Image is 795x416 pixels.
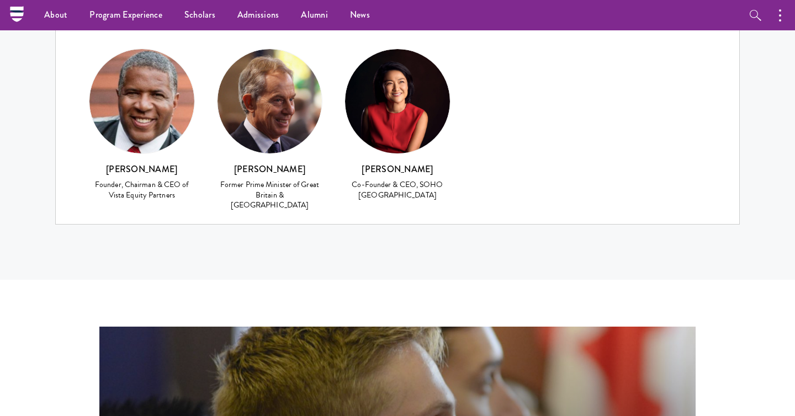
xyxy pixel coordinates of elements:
[344,180,451,200] div: Co-Founder & CEO, SOHO [GEOGRAPHIC_DATA]
[89,180,195,200] div: Founder, Chairman & CEO of Vista Equity Partners
[89,163,195,176] h3: [PERSON_NAME]
[217,180,323,210] div: Former Prime Minister of Great Britain & [GEOGRAPHIC_DATA]
[344,49,451,201] a: [PERSON_NAME] Co-Founder & CEO, SOHO [GEOGRAPHIC_DATA]
[344,163,451,176] h3: [PERSON_NAME]
[217,163,323,176] h3: [PERSON_NAME]
[89,49,195,201] a: [PERSON_NAME] Founder, Chairman & CEO of Vista Equity Partners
